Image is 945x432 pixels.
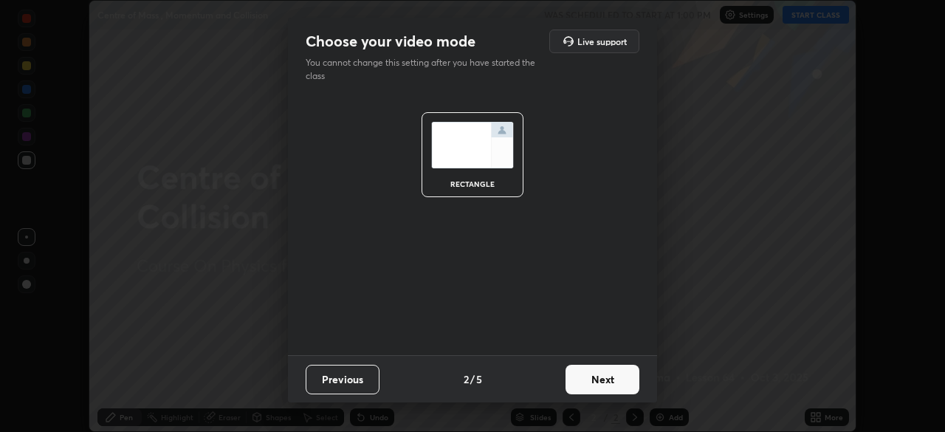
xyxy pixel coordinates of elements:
[306,32,475,51] h2: Choose your video mode
[431,122,514,168] img: normalScreenIcon.ae25ed63.svg
[476,371,482,387] h4: 5
[464,371,469,387] h4: 2
[306,56,545,83] p: You cannot change this setting after you have started the class
[577,37,627,46] h5: Live support
[443,180,502,188] div: rectangle
[470,371,475,387] h4: /
[306,365,379,394] button: Previous
[566,365,639,394] button: Next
